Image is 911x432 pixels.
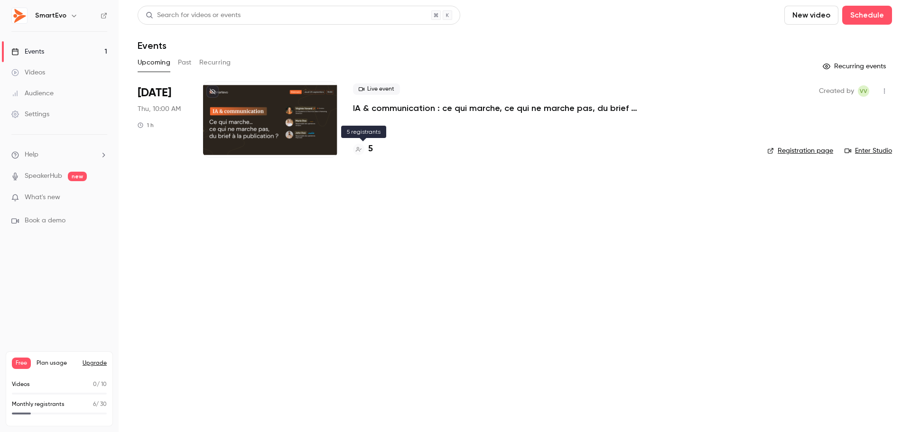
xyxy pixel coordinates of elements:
[11,150,107,160] li: help-dropdown-opener
[11,47,44,56] div: Events
[25,171,62,181] a: SpeakerHub
[353,83,400,95] span: Live event
[353,143,373,156] a: 5
[842,6,892,25] button: Schedule
[138,121,154,129] div: 1 h
[25,216,65,226] span: Book a demo
[37,359,77,367] span: Plan usage
[12,380,30,389] p: Videos
[11,68,45,77] div: Videos
[68,172,87,181] span: new
[138,85,171,101] span: [DATE]
[368,143,373,156] h4: 5
[178,55,192,70] button: Past
[845,146,892,156] a: Enter Studio
[138,104,181,114] span: Thu, 10:00 AM
[93,380,107,389] p: / 10
[83,359,107,367] button: Upgrade
[784,6,838,25] button: New video
[11,89,54,98] div: Audience
[138,40,167,51] h1: Events
[860,85,867,97] span: VV
[93,402,96,407] span: 6
[25,193,60,202] span: What's new
[818,59,892,74] button: Recurring events
[93,382,97,387] span: 0
[146,10,241,20] div: Search for videos or events
[12,400,65,409] p: Monthly registrants
[12,358,31,369] span: Free
[93,400,107,409] p: / 30
[35,11,66,20] h6: SmartEvo
[858,85,869,97] span: Virginie Vovard
[11,110,49,119] div: Settings
[353,102,638,114] a: IA & communication : ce qui marche, ce qui ne marche pas, du brief à la publication ?
[199,55,231,70] button: Recurring
[767,146,833,156] a: Registration page
[12,8,27,23] img: SmartEvo
[25,150,38,160] span: Help
[138,82,187,157] div: Sep 18 Thu, 10:00 AM (Europe/Paris)
[138,55,170,70] button: Upcoming
[819,85,854,97] span: Created by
